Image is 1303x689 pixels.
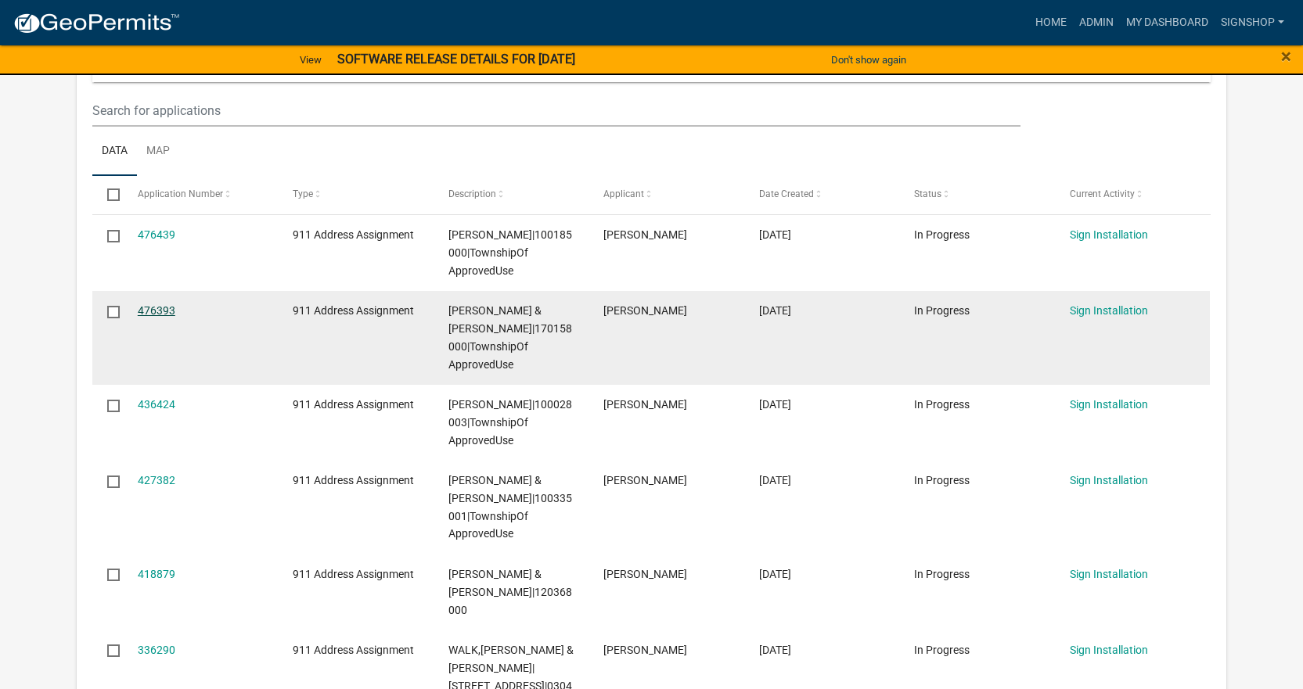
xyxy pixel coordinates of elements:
[759,568,791,580] span: 05/09/2025
[293,644,414,656] span: 911 Address Assignment
[1070,644,1148,656] a: Sign Installation
[138,304,175,317] a: 476393
[759,188,814,199] span: Date Created
[293,188,313,199] span: Type
[278,176,434,214] datatable-header-cell: Type
[434,176,589,214] datatable-header-cell: Description
[1070,568,1148,580] a: Sign Installation
[759,644,791,656] span: 11/15/2024
[914,474,970,486] span: In Progress
[137,127,179,177] a: Map
[293,47,328,73] a: View
[744,176,900,214] datatable-header-cell: Date Created
[914,228,970,241] span: In Progress
[603,304,687,317] span: Michelle Burt
[603,644,687,656] span: Amelia Meiners
[759,228,791,241] span: 09/10/2025
[293,228,414,241] span: 911 Address Assignment
[914,644,970,656] span: In Progress
[914,398,970,411] span: In Progress
[825,47,912,73] button: Don't show again
[1055,176,1211,214] datatable-header-cell: Current Activity
[899,176,1055,214] datatable-header-cell: Status
[1070,188,1135,199] span: Current Activity
[293,474,414,486] span: 911 Address Assignment
[123,176,279,214] datatable-header-cell: Application Number
[448,304,572,370] span: NELSON,TIM & GWEN|170158000|TownshipOf ApprovedUse
[1070,228,1148,241] a: Sign Installation
[1070,304,1148,317] a: Sign Installation
[138,644,175,656] a: 336290
[1070,398,1148,411] a: Sign Installation
[914,304,970,317] span: In Progress
[603,228,687,241] span: Michelle Burt
[293,398,414,411] span: 911 Address Assignment
[138,474,175,486] a: 427382
[448,228,572,277] span: DAVIDSON,MARK|100185000|TownshipOf ApprovedUse
[92,176,122,214] datatable-header-cell: Select
[448,474,572,540] span: SCHUTTENHELM, LUKE & MIRANDA|100335001|TownshipOf ApprovedUse
[138,568,175,580] a: 418879
[1281,47,1291,66] button: Close
[92,95,1020,127] input: Search for applications
[1070,474,1148,486] a: Sign Installation
[448,188,496,199] span: Description
[92,127,137,177] a: Data
[448,568,572,616] span: PITZER, RANDOLPH & SHERRY LEE|120368000
[1029,8,1073,38] a: Home
[448,398,572,447] span: VOEGEL,KEITH W|100028003|TownshipOf ApprovedUse
[138,398,175,411] a: 436424
[589,176,744,214] datatable-header-cell: Applicant
[914,188,941,199] span: Status
[138,188,223,199] span: Application Number
[759,474,791,486] span: 05/28/2025
[914,568,970,580] span: In Progress
[1215,8,1290,38] a: Signshop
[603,568,687,580] span: Amelia Meiners
[138,228,175,241] a: 476439
[1281,45,1291,67] span: ×
[603,398,687,411] span: Michelle Burt
[603,474,687,486] span: Amelia Meiners
[293,304,414,317] span: 911 Address Assignment
[1120,8,1215,38] a: My Dashboard
[759,398,791,411] span: 06/16/2025
[759,304,791,317] span: 09/10/2025
[603,188,644,199] span: Applicant
[337,52,575,66] strong: SOFTWARE RELEASE DETAILS FOR [DATE]
[1073,8,1120,38] a: Admin
[293,568,414,580] span: 911 Address Assignment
